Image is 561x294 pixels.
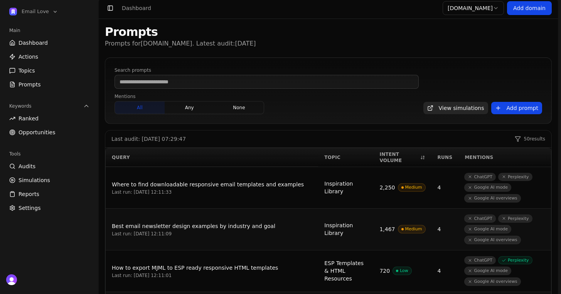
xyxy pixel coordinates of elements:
[19,81,41,88] span: Prompts
[19,67,35,74] span: Topics
[112,263,312,272] div: How to export MJML to ESP ready responsive HTML templates
[6,126,93,139] a: Opportunities
[465,225,511,233] span: Google AI mode
[324,222,353,236] span: Inspiration Library
[112,154,312,161] div: Query
[465,215,495,223] span: ChatGPT
[324,154,367,161] div: Topic
[6,64,93,77] a: Topics
[105,25,256,39] h1: Prompts
[115,93,264,100] label: Mentions
[465,194,520,202] span: Google AI overviews
[438,267,453,275] div: 4
[105,39,256,48] p: Prompts for [DOMAIN_NAME] . Latest audit: [DATE]
[398,225,425,233] span: Medium
[122,4,151,12] div: Dashboard
[438,225,453,233] div: 4
[491,102,542,114] button: Add prompt
[458,148,551,167] th: Mentions
[6,51,93,63] a: Actions
[379,225,395,233] div: 1,467
[6,274,17,285] button: Open user button
[465,236,520,244] span: Google AI overviews
[111,135,186,143] div: Last audit: [DATE] 07:29:47
[112,272,312,279] div: Last run: [DATE] 12:11:01
[112,221,312,231] div: Best email newsletter design examples by industry and goal
[19,190,39,198] span: Reports
[22,8,49,15] span: Email Love
[465,173,495,181] span: ChatGPT
[19,162,35,170] span: Audits
[19,115,39,122] span: Ranked
[438,184,453,191] div: 4
[6,160,93,172] a: Audits
[379,267,390,275] div: 720
[6,37,93,49] a: Dashboard
[214,101,264,114] button: none
[499,215,532,223] span: Perplexity
[379,151,425,164] div: Intent Volume
[6,148,93,160] div: Tools
[19,53,38,61] span: Actions
[19,204,40,212] span: Settings
[465,257,495,264] span: ChatGPT
[9,8,17,15] img: Email Love
[6,24,93,37] div: Main
[115,101,165,114] button: all
[6,112,93,125] a: Ranked
[6,202,93,214] a: Settings
[6,6,61,17] button: Open organization switcher
[6,274,17,285] img: 's logo
[507,1,552,15] a: Add domain
[393,267,411,275] span: Low
[324,181,353,194] span: Inspiration Library
[524,136,545,142] span: 50 results
[112,180,312,189] div: Where to find downloadable responsive email templates and examples
[6,100,93,112] button: Keywords
[6,78,93,91] a: Prompts
[6,174,93,186] a: Simulations
[19,39,48,47] span: Dashboard
[112,189,312,195] div: Last run: [DATE] 12:11:33
[165,101,214,114] button: any
[423,102,488,114] a: View simulations
[6,188,93,200] a: Reports
[379,184,395,191] div: 2,250
[465,267,511,275] span: Google AI mode
[465,278,520,286] span: Google AI overviews
[499,257,532,264] span: Perplexity
[324,260,364,282] span: ESP Templates & HTML Resources
[465,184,511,191] span: Google AI mode
[499,173,532,181] span: Perplexity
[438,154,453,161] div: Runs
[398,184,425,191] span: Medium
[115,67,419,73] label: Search prompts
[19,176,50,184] span: Simulations
[19,128,56,136] span: Opportunities
[112,231,312,237] div: Last run: [DATE] 12:11:09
